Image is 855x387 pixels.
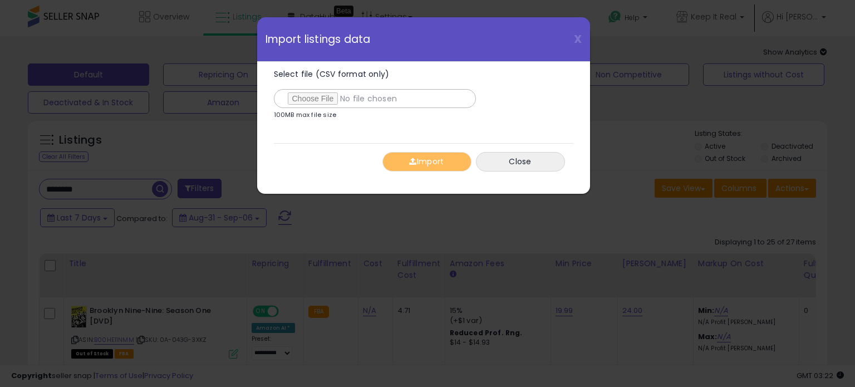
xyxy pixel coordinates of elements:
[476,152,565,172] button: Close
[274,112,337,118] p: 100MB max file size
[274,68,390,80] span: Select file (CSV format only)
[574,31,582,47] span: X
[266,34,371,45] span: Import listings data
[382,152,471,172] button: Import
